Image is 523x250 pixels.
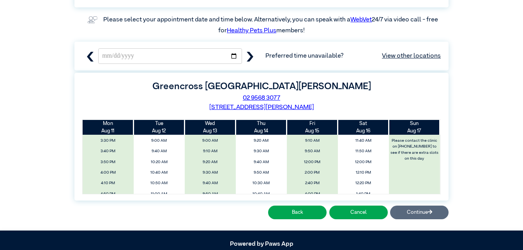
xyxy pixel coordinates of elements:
span: 10:40 AM [238,190,284,199]
span: 9:00 AM [187,136,233,145]
span: 9:50 AM [187,190,233,199]
span: 3:40 PM [85,147,132,156]
th: Aug 16 [338,120,389,135]
a: WebVet [350,17,372,23]
th: Aug 15 [287,120,338,135]
span: 9:30 AM [238,147,284,156]
span: 10:40 AM [136,168,183,177]
span: 11:50 AM [340,147,387,156]
span: 10:30 AM [238,179,284,188]
span: 9:50 AM [289,147,336,156]
th: Aug 13 [185,120,236,135]
label: Please select your appointment date and time below. Alternatively, you can speak with a 24/7 via ... [103,17,439,34]
h5: Powered by Paws App [74,241,449,248]
span: 9:40 AM [238,158,284,167]
span: 4:50 PM [85,190,132,199]
a: View other locations [382,51,441,61]
th: Aug 12 [134,120,185,135]
span: 4:00 PM [289,190,336,199]
span: 9:20 AM [187,158,233,167]
span: 12:00 PM [289,158,336,167]
a: 02 9568 3077 [243,95,280,101]
span: 9:00 AM [136,136,183,145]
span: 9:30 AM [187,168,233,177]
span: 4:10 PM [85,179,132,188]
span: 12:10 PM [340,168,387,177]
a: [STREET_ADDRESS][PERSON_NAME] [209,104,314,111]
span: 9:10 AM [289,136,336,145]
th: Aug 17 [389,120,440,135]
span: 12:00 PM [340,158,387,167]
span: 3:30 PM [85,136,132,145]
span: 4:00 PM [85,168,132,177]
span: 1:40 PM [340,190,387,199]
span: 10:50 AM [136,179,183,188]
th: Aug 14 [236,120,287,135]
a: Healthy Pets Plus [227,28,276,34]
span: 11:40 AM [340,136,387,145]
span: 9:40 AM [187,179,233,188]
span: 12:20 PM [340,179,387,188]
button: Back [268,206,327,219]
label: Please contact the clinic on [PHONE_NUMBER] to see if there are extra slots on this day [389,136,439,163]
button: Cancel [329,206,388,219]
label: Greencross [GEOGRAPHIC_DATA][PERSON_NAME] [152,82,371,91]
span: 2:00 PM [289,168,336,177]
span: 9:50 AM [238,168,284,177]
span: 11:00 AM [136,190,183,199]
span: 9:20 AM [238,136,284,145]
span: 2:40 PM [289,179,336,188]
th: Aug 11 [83,120,134,135]
span: 9:10 AM [187,147,233,156]
span: 9:40 AM [136,147,183,156]
span: Preferred time unavailable? [265,51,441,61]
span: 3:50 PM [85,158,132,167]
span: 10:20 AM [136,158,183,167]
img: vet [85,14,100,26]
